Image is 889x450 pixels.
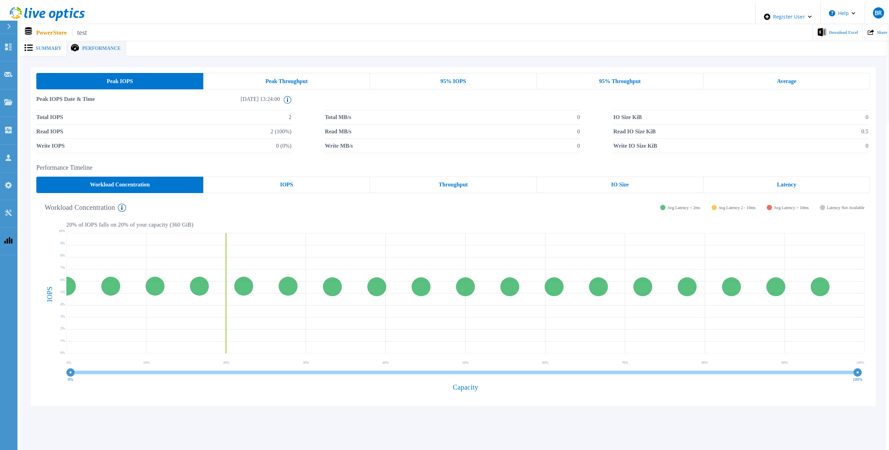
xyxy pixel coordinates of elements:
span: 0 [577,110,580,124]
span: Read IO Size KiB [613,125,656,139]
text: 3% [60,314,65,318]
span: Read IOPS [36,125,63,139]
span: 0 [866,110,868,124]
span: Write MB/s [325,139,353,153]
span: Total MB/s [325,110,351,124]
h4: IOPS [46,268,53,320]
span: 2 [289,110,291,124]
span: BR [875,10,882,16]
span: IO Size [611,182,629,187]
p: 20 % of IOPS falls on 20 % of your capacity ( 360 GiB ) [66,222,865,228]
text: 8% [60,253,65,257]
text: 0 % [67,361,71,364]
text: 0% [60,351,65,355]
span: Average [777,79,796,84]
span: IO Size KiB [613,110,642,124]
text: 100 % [856,361,864,364]
h4: Workload Concentration [45,204,126,212]
span: 2 (100%) [270,125,291,139]
div: Register User [756,3,820,31]
text: 80 % [702,361,708,364]
text: 6% [60,278,65,282]
span: Total IOPS [36,110,63,124]
span: Avg Latency 2 - 10ms [719,205,756,211]
span: IOPS [280,182,293,187]
text: 60 % [542,361,548,364]
text: 5% [60,290,65,294]
span: 0 (0%) [276,139,291,153]
span: Avg Latency > 10ms [774,205,809,211]
text: 2% [60,326,65,330]
span: Write IO Size KiB [613,139,657,153]
span: Peak IOPS [107,79,133,84]
span: Download Excel [829,30,858,35]
h4: Capacity [66,383,865,391]
span: Write IOPS [36,139,65,153]
span: 0.5 [861,125,868,139]
text: 1% [60,339,65,342]
span: 0 [577,125,580,139]
span: Performance [82,46,121,51]
span: Latency [777,182,796,187]
text: 100% [853,377,862,382]
text: 40 % [382,361,389,364]
span: Share [877,30,887,35]
span: Read MB/s [325,125,351,139]
button: Help [821,3,864,24]
span: Summary [36,46,61,51]
div: , [3,3,886,432]
text: 20 % [223,361,229,364]
span: Peak Throughput [265,79,308,84]
span: Latency Not Available [827,205,865,211]
span: Avg Latency < 2ms [667,205,700,211]
span: Workload Concentration [90,182,150,187]
text: 10% [59,229,65,233]
h2: Performance Timeline [36,164,870,171]
text: 10 % [143,361,150,364]
span: 95% IOPS [440,79,466,84]
span: [DATE] 13:24:00 [158,96,280,110]
span: 0 [866,139,868,153]
text: 30 % [303,361,309,364]
text: 70 % [622,361,628,364]
p: PowerStore [36,29,87,37]
span: 0 [577,139,580,153]
span: test [72,29,87,37]
span: Throughput [439,182,468,187]
text: 0% [68,377,73,382]
span: 95% Throughput [599,79,641,84]
text: 50 % [462,361,468,364]
text: 7% [60,266,65,270]
text: 4% [60,302,65,306]
span: Peak IOPS Date & Time [36,96,158,110]
text: 9% [60,241,65,245]
text: 90 % [781,361,788,364]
